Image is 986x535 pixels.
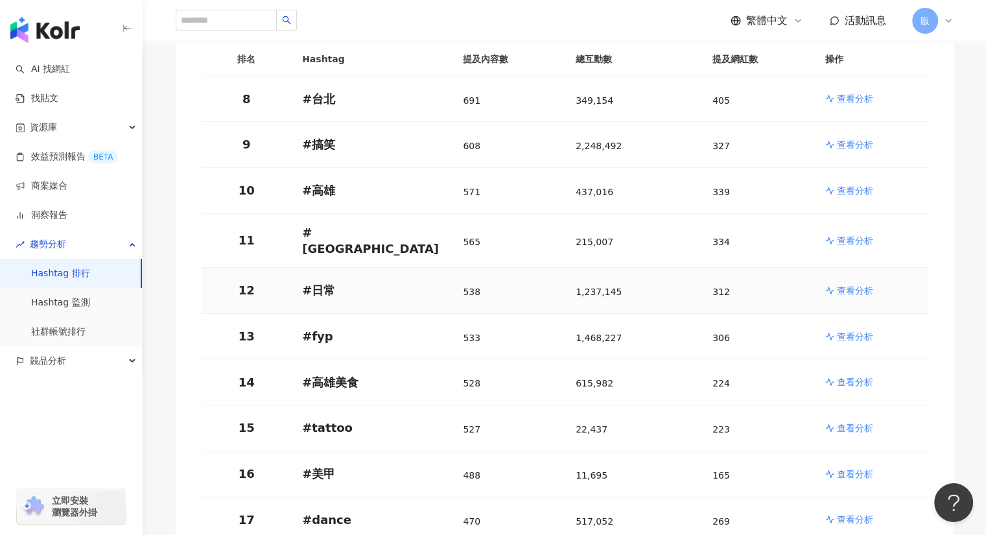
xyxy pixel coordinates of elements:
span: 165 [712,470,730,481]
a: 查看分析 [825,513,917,526]
a: 查看分析 [825,375,917,388]
a: 社群帳號排行 [31,326,86,339]
span: 470 [463,516,480,527]
p: 9 [212,136,282,152]
span: 571 [463,187,480,197]
p: # 台北 [302,91,442,107]
span: 334 [712,237,730,247]
th: 操作 [815,42,928,77]
span: 517,052 [576,516,613,527]
p: 查看分析 [837,422,873,434]
a: 查看分析 [825,330,917,343]
p: # fyp [302,328,442,344]
span: 224 [712,378,730,388]
span: 437,016 [576,187,613,197]
p: 查看分析 [837,138,873,151]
p: # 日常 [302,282,442,298]
p: # tattoo [302,420,442,436]
p: 查看分析 [837,468,873,481]
span: 215,007 [576,237,613,247]
th: 排名 [202,42,292,77]
span: 立即安裝 瀏覽器外掛 [52,495,97,518]
span: 趨勢分析 [30,230,66,259]
a: 查看分析 [825,284,917,297]
th: Hashtag [292,42,452,77]
iframe: Help Scout Beacon - Open [934,483,973,522]
a: 查看分析 [825,422,917,434]
a: 查看分析 [825,138,917,151]
a: searchAI 找網紅 [16,63,70,76]
span: search [282,16,291,25]
span: 活動訊息 [845,14,886,27]
span: 競品分析 [30,346,66,375]
a: 查看分析 [825,92,917,105]
p: 查看分析 [837,234,873,247]
span: 販 [921,14,930,28]
span: 339 [712,187,730,197]
p: # dance [302,512,442,528]
span: 565 [463,237,480,247]
span: 1,468,227 [576,333,622,343]
span: 312 [712,287,730,297]
span: 608 [463,141,480,151]
p: 15 [212,420,282,436]
span: 533 [463,333,480,343]
a: chrome extension立即安裝 瀏覽器外掛 [17,489,126,524]
span: 405 [712,95,730,106]
span: 269 [712,516,730,527]
th: 提及網紅數 [702,42,815,77]
a: 查看分析 [825,184,917,197]
p: 查看分析 [837,375,873,388]
p: # 高雄美食 [302,374,442,390]
p: # [GEOGRAPHIC_DATA] [302,224,442,257]
span: rise [16,240,25,249]
span: 327 [712,141,730,151]
span: 527 [463,424,480,434]
span: 22,437 [576,424,607,434]
p: 查看分析 [837,513,873,526]
p: 查看分析 [837,184,873,197]
span: 資源庫 [30,113,57,142]
span: 349,154 [576,95,613,106]
span: 1,237,145 [576,287,622,297]
img: chrome extension [21,496,46,517]
span: 306 [712,333,730,343]
p: # 美甲 [302,466,442,482]
a: 查看分析 [825,468,917,481]
a: Hashtag 監測 [31,296,90,309]
p: 13 [212,328,282,344]
span: 488 [463,470,480,481]
img: logo [10,17,80,43]
p: 查看分析 [837,92,873,105]
a: 洞察報告 [16,209,67,222]
p: # 搞笑 [302,136,442,152]
p: 17 [212,512,282,528]
p: 查看分析 [837,284,873,297]
p: 11 [212,232,282,248]
a: 效益預測報告BETA [16,150,118,163]
span: 691 [463,95,480,106]
th: 提及內容數 [452,42,565,77]
span: 528 [463,378,480,388]
p: 14 [212,374,282,390]
p: 10 [212,182,282,198]
span: 223 [712,424,730,434]
span: 615,982 [576,378,613,388]
a: 找貼文 [16,92,58,105]
p: 8 [212,91,282,107]
p: 查看分析 [837,330,873,343]
p: # 高雄 [302,182,442,198]
span: 2,248,492 [576,141,622,151]
span: 11,695 [576,470,607,481]
a: Hashtag 排行 [31,267,90,280]
th: 總互動數 [565,42,702,77]
p: 12 [212,282,282,298]
span: 538 [463,287,480,297]
a: 查看分析 [825,234,917,247]
span: 繁體中文 [746,14,788,28]
p: 16 [212,466,282,482]
a: 商案媒合 [16,180,67,193]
